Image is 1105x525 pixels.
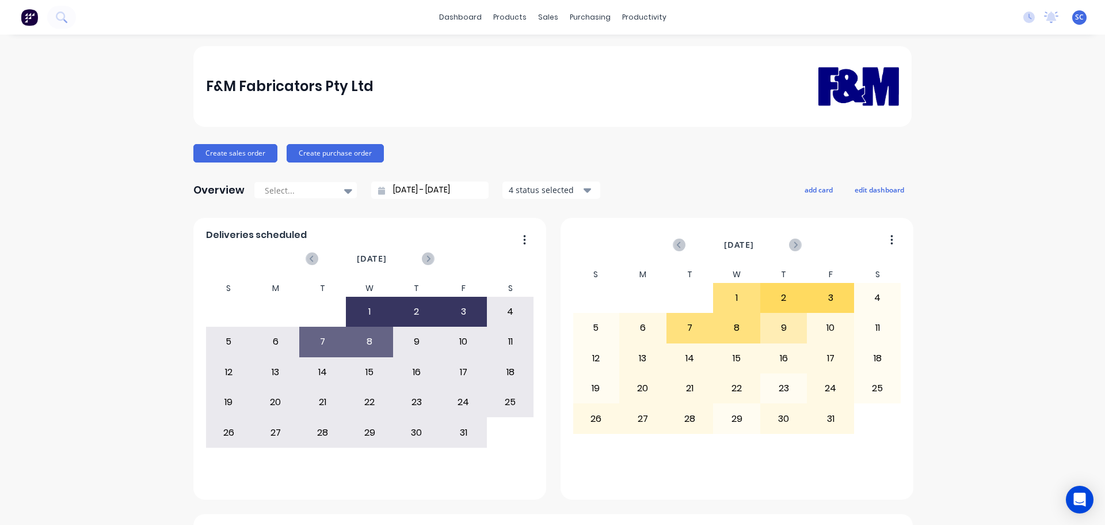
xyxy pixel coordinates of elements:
[394,388,440,417] div: 23
[761,284,807,312] div: 2
[760,266,807,283] div: T
[564,9,616,26] div: purchasing
[616,9,672,26] div: productivity
[487,358,534,387] div: 18
[761,374,807,403] div: 23
[206,358,252,387] div: 12
[807,314,853,342] div: 10
[346,388,393,417] div: 22
[532,9,564,26] div: sales
[346,297,393,326] div: 1
[761,314,807,342] div: 9
[394,327,440,356] div: 9
[252,280,299,297] div: M
[487,327,534,356] div: 11
[440,280,487,297] div: F
[487,9,532,26] div: products
[847,182,912,197] button: edit dashboard
[714,284,760,312] div: 1
[807,404,853,433] div: 31
[620,374,666,403] div: 20
[206,418,252,447] div: 26
[300,388,346,417] div: 21
[573,266,620,283] div: S
[724,239,754,251] span: [DATE]
[714,314,760,342] div: 8
[300,358,346,387] div: 14
[206,388,252,417] div: 19
[287,144,384,163] button: Create purchase order
[666,266,714,283] div: T
[253,358,299,387] div: 13
[440,358,486,387] div: 17
[300,327,346,356] div: 7
[1075,12,1084,22] span: SC
[714,374,760,403] div: 22
[357,252,387,265] span: [DATE]
[440,388,486,417] div: 24
[440,418,486,447] div: 31
[1066,486,1093,513] div: Open Intercom Messenger
[440,327,486,356] div: 10
[21,9,38,26] img: Factory
[206,75,374,98] div: F&M Fabricators Pty Ltd
[205,280,253,297] div: S
[206,327,252,356] div: 5
[487,388,534,417] div: 25
[346,327,393,356] div: 8
[253,388,299,417] div: 20
[619,266,666,283] div: M
[573,314,619,342] div: 5
[487,297,534,326] div: 4
[394,418,440,447] div: 30
[667,344,713,373] div: 14
[502,182,600,199] button: 4 status selected
[346,280,393,297] div: W
[855,344,901,373] div: 18
[300,418,346,447] div: 28
[807,284,853,312] div: 3
[573,344,619,373] div: 12
[573,374,619,403] div: 19
[193,179,245,202] div: Overview
[667,404,713,433] div: 28
[667,374,713,403] div: 21
[854,266,901,283] div: S
[855,374,901,403] div: 25
[393,280,440,297] div: T
[253,418,299,447] div: 27
[807,344,853,373] div: 17
[807,266,854,283] div: F
[807,374,853,403] div: 24
[394,297,440,326] div: 2
[509,184,581,196] div: 4 status selected
[797,182,840,197] button: add card
[620,314,666,342] div: 6
[714,404,760,433] div: 29
[855,314,901,342] div: 11
[346,418,393,447] div: 29
[667,314,713,342] div: 7
[299,280,346,297] div: T
[714,344,760,373] div: 15
[487,280,534,297] div: S
[761,344,807,373] div: 16
[620,344,666,373] div: 13
[761,404,807,433] div: 30
[206,228,307,242] span: Deliveries scheduled
[855,284,901,312] div: 4
[713,266,760,283] div: W
[346,358,393,387] div: 15
[253,327,299,356] div: 6
[433,9,487,26] a: dashboard
[440,297,486,326] div: 3
[818,50,899,122] img: F&M Fabricators Pty Ltd
[620,404,666,433] div: 27
[193,144,277,163] button: Create sales order
[394,358,440,387] div: 16
[573,404,619,433] div: 26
